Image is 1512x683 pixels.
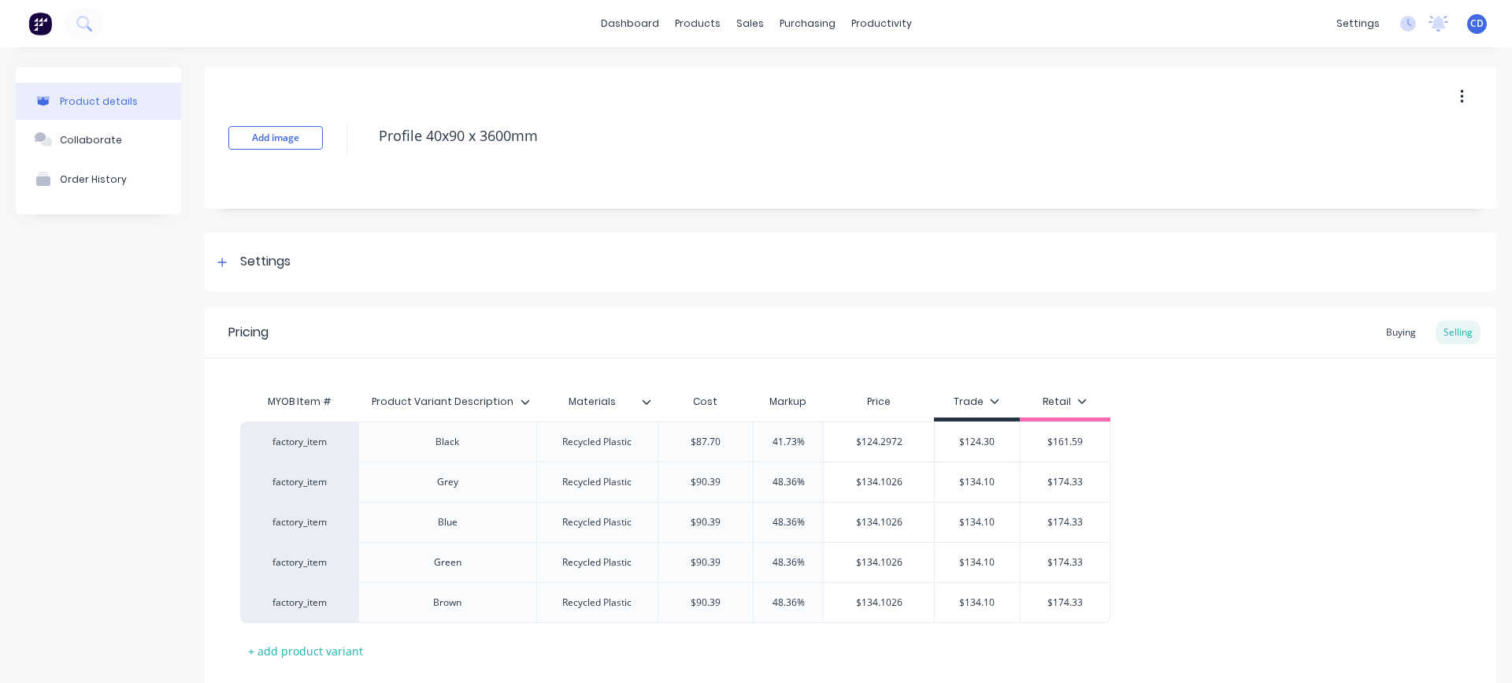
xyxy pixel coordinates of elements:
[256,555,343,570] div: factory_item
[749,462,828,502] div: 48.36%
[256,596,343,610] div: factory_item
[1021,462,1110,502] div: $174.33
[16,159,181,199] button: Order History
[240,542,1110,582] div: factory_itemGreenRecycled Plastic$90.3948.36%$134.1026$134.10$174.33
[408,592,487,613] div: Brown
[536,382,648,421] div: Materials
[749,422,828,462] div: 41.73%
[240,639,371,663] div: + add product variant
[824,422,934,462] div: $124.2972
[60,134,122,146] div: Collaborate
[593,12,667,35] a: dashboard
[658,462,754,502] div: $90.39
[749,583,828,622] div: 48.36%
[935,503,1020,542] div: $134.10
[935,543,1020,582] div: $134.10
[658,583,754,622] div: $90.39
[658,422,754,462] div: $87.70
[228,126,323,150] button: Add image
[823,386,934,418] div: Price
[749,503,828,542] div: 48.36%
[28,12,52,35] img: Factory
[658,386,754,418] div: Cost
[658,503,754,542] div: $90.39
[1436,321,1480,344] div: Selling
[824,583,934,622] div: $134.1026
[1021,583,1110,622] div: $174.33
[550,592,644,613] div: Recycled Plastic
[1021,543,1110,582] div: $174.33
[408,432,487,452] div: Black
[935,583,1020,622] div: $134.10
[228,323,269,342] div: Pricing
[1021,503,1110,542] div: $174.33
[16,83,181,120] button: Product details
[550,512,644,533] div: Recycled Plastic
[772,12,843,35] div: purchasing
[371,117,1366,154] textarea: Profile 40x90 x 3600mm
[843,12,920,35] div: productivity
[408,552,487,573] div: Green
[536,386,658,418] div: Materials
[1021,422,1110,462] div: $161.59
[749,543,828,582] div: 48.36%
[16,120,181,159] button: Collaborate
[358,382,527,421] div: Product Variant Description
[728,12,772,35] div: sales
[935,462,1020,502] div: $134.10
[824,543,934,582] div: $134.1026
[240,582,1110,623] div: factory_itemBrownRecycled Plastic$90.3948.36%$134.1026$134.10$174.33
[256,435,343,449] div: factory_item
[60,95,138,107] div: Product details
[550,472,644,492] div: Recycled Plastic
[240,502,1110,542] div: factory_itemBlueRecycled Plastic$90.3948.36%$134.1026$134.10$174.33
[256,515,343,529] div: factory_item
[1043,395,1087,409] div: Retail
[408,472,487,492] div: Grey
[240,421,1110,462] div: factory_itemBlackRecycled Plastic$87.7041.73%$124.2972$124.30$161.59
[1329,12,1388,35] div: settings
[667,12,728,35] div: products
[954,395,999,409] div: Trade
[240,386,358,418] div: MYOB Item #
[824,462,934,502] div: $134.1026
[550,432,644,452] div: Recycled Plastic
[658,543,754,582] div: $90.39
[824,503,934,542] div: $134.1026
[60,173,127,185] div: Order History
[240,462,1110,502] div: factory_itemGreyRecycled Plastic$90.3948.36%$134.1026$134.10$174.33
[1470,17,1484,31] span: CD
[935,422,1020,462] div: $124.30
[256,475,343,489] div: factory_item
[358,386,536,418] div: Product Variant Description
[550,552,644,573] div: Recycled Plastic
[408,512,487,533] div: Blue
[1378,321,1424,344] div: Buying
[753,386,823,418] div: Markup
[240,252,291,272] div: Settings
